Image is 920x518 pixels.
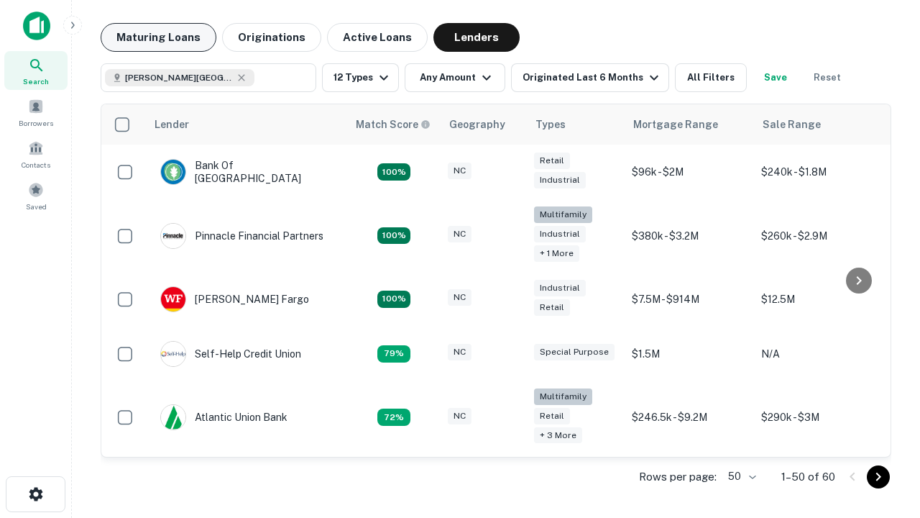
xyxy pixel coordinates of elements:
td: $260k - $2.9M [754,199,883,272]
div: 50 [722,466,758,487]
td: $480k - $3.1M [754,453,883,508]
img: picture [161,342,185,366]
td: $1.5M [625,327,754,381]
div: Pinnacle Financial Partners [160,223,323,249]
img: picture [161,405,185,430]
img: picture [161,160,185,184]
th: Types [527,104,625,145]
div: Matching Properties: 25, hasApolloMatch: undefined [377,227,410,245]
div: Lender [155,116,189,133]
img: picture [161,224,185,248]
button: Reset [804,63,850,92]
div: Industrial [534,280,586,296]
div: NC [448,408,471,424]
button: All Filters [675,63,747,92]
td: $12.5M [754,272,883,327]
th: Lender [146,104,347,145]
div: Matching Properties: 11, hasApolloMatch: undefined [377,345,410,363]
div: Special Purpose [534,344,615,360]
td: N/A [754,327,883,381]
button: Active Loans [327,23,428,52]
button: Originated Last 6 Months [511,63,669,92]
div: Originated Last 6 Months [523,69,663,86]
div: Retail [534,153,570,169]
img: capitalize-icon.png [23,12,50,40]
p: 1–50 of 60 [781,468,835,486]
div: Types [535,116,566,133]
button: Any Amount [405,63,505,92]
div: Capitalize uses an advanced AI algorithm to match your search with the best lender. The match sco... [356,117,431,132]
span: Search [23,76,49,87]
td: $7.5M - $914M [625,272,754,327]
td: $380k - $3.2M [625,199,754,272]
div: Multifamily [534,388,592,405]
div: Retail [534,299,570,316]
th: Mortgage Range [625,104,754,145]
button: Originations [222,23,321,52]
td: $96k - $2M [625,145,754,199]
div: Geography [449,116,505,133]
div: Matching Properties: 15, hasApolloMatch: undefined [377,291,410,308]
div: Retail [534,408,570,424]
p: Rows per page: [639,468,717,486]
a: Search [4,51,68,90]
button: Lenders [433,23,520,52]
div: NC [448,226,471,242]
img: picture [161,287,185,312]
td: $200k - $3.3M [625,453,754,508]
div: Industrial [534,172,586,188]
button: Go to next page [867,465,890,489]
button: Maturing Loans [101,23,216,52]
td: $290k - $3M [754,381,883,454]
div: [PERSON_NAME] Fargo [160,286,309,312]
div: Industrial [534,226,586,242]
div: + 3 more [534,427,582,444]
span: Saved [26,201,47,212]
h6: Match Score [356,117,428,132]
div: Matching Properties: 10, hasApolloMatch: undefined [377,409,410,426]
div: Self-help Credit Union [160,341,301,367]
th: Geography [441,104,527,145]
div: NC [448,344,471,360]
a: Saved [4,176,68,215]
div: Atlantic Union Bank [160,404,287,430]
span: [PERSON_NAME][GEOGRAPHIC_DATA], [GEOGRAPHIC_DATA] [125,71,233,84]
a: Borrowers [4,93,68,132]
th: Sale Range [754,104,883,145]
button: 12 Types [322,63,399,92]
div: NC [448,163,471,179]
td: $246.5k - $9.2M [625,381,754,454]
a: Contacts [4,135,68,173]
div: NC [448,289,471,306]
div: + 1 more [534,245,579,262]
div: Mortgage Range [633,116,718,133]
iframe: Chat Widget [848,403,920,472]
button: Save your search to get updates of matches that match your search criteria. [753,63,799,92]
div: Sale Range [763,116,821,133]
span: Borrowers [19,117,53,129]
span: Contacts [22,159,50,171]
td: $240k - $1.8M [754,145,883,199]
th: Capitalize uses an advanced AI algorithm to match your search with the best lender. The match sco... [347,104,441,145]
div: Bank Of [GEOGRAPHIC_DATA] [160,159,333,185]
div: Matching Properties: 14, hasApolloMatch: undefined [377,163,410,181]
div: Multifamily [534,206,592,223]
